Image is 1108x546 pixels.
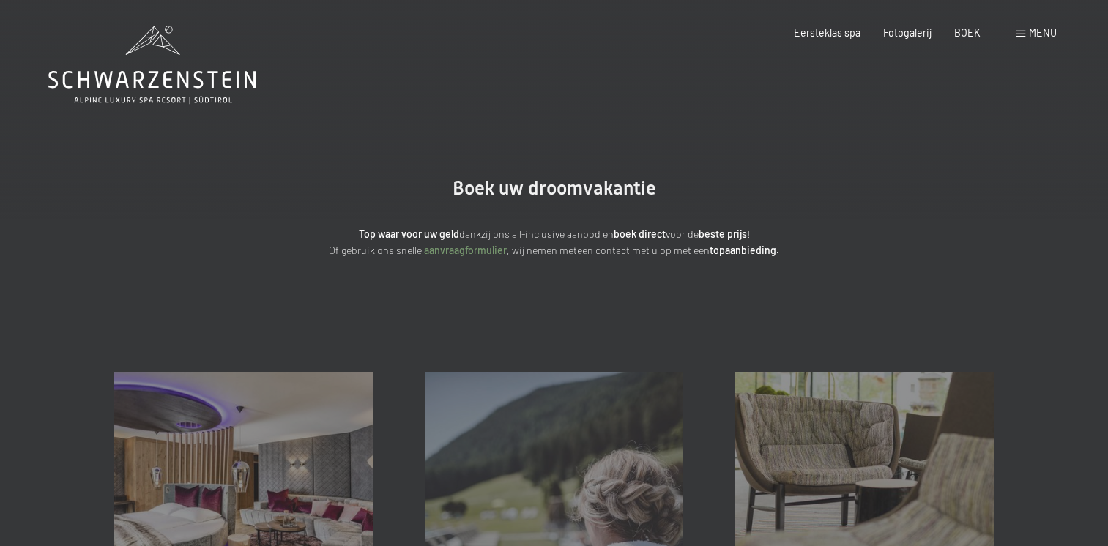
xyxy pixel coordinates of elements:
[794,26,860,39] a: Eersteklas spa
[232,226,877,259] p: dankzij ons all-inclusive aanbod en voor de ! Of gebruik ons snelle , wij nemen meteen contact me...
[614,228,666,240] strong: boek direct
[883,26,932,39] a: Fotogalerij
[359,228,459,240] strong: Top waar voor uw geld
[710,244,779,256] strong: topaanbieding.
[1029,26,1057,39] span: Menu
[954,26,981,39] a: BOEK
[699,228,747,240] strong: beste prijs
[424,244,507,256] a: aanvraagformulier
[453,177,656,199] span: Boek uw droomvakantie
